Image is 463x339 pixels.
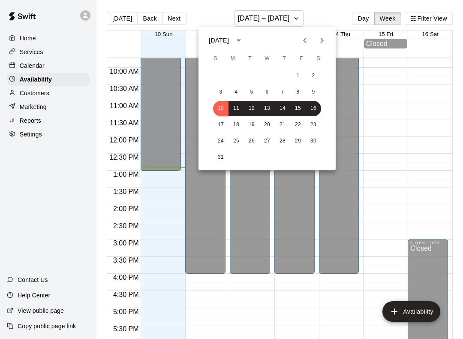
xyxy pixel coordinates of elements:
span: Wednesday [259,50,275,67]
button: 11 [228,101,244,116]
button: 28 [275,133,290,149]
button: 16 [306,101,321,116]
span: Monday [225,50,241,67]
button: 27 [259,133,275,149]
button: 29 [290,133,306,149]
button: 30 [306,133,321,149]
button: 24 [213,133,228,149]
button: 26 [244,133,259,149]
span: Thursday [277,50,292,67]
button: 2 [306,68,321,84]
span: Tuesday [242,50,258,67]
button: 14 [275,101,290,116]
button: Next month [313,32,331,49]
button: 25 [228,133,244,149]
button: 31 [213,150,228,165]
button: 6 [259,85,275,100]
button: 15 [290,101,306,116]
button: 9 [306,85,321,100]
button: 23 [306,117,321,133]
button: 7 [275,85,290,100]
button: 3 [213,85,228,100]
span: Sunday [208,50,223,67]
button: 21 [275,117,290,133]
button: Previous month [296,32,313,49]
button: 1 [290,68,306,84]
button: 8 [290,85,306,100]
span: Friday [294,50,309,67]
button: 19 [244,117,259,133]
button: 17 [213,117,228,133]
button: 10 [213,101,228,116]
button: calendar view is open, switch to year view [231,33,246,48]
button: 4 [228,85,244,100]
span: Saturday [311,50,326,67]
button: 20 [259,117,275,133]
button: 5 [244,85,259,100]
button: 18 [228,117,244,133]
div: [DATE] [209,36,229,45]
button: 13 [259,101,275,116]
button: 12 [244,101,259,116]
button: 22 [290,117,306,133]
